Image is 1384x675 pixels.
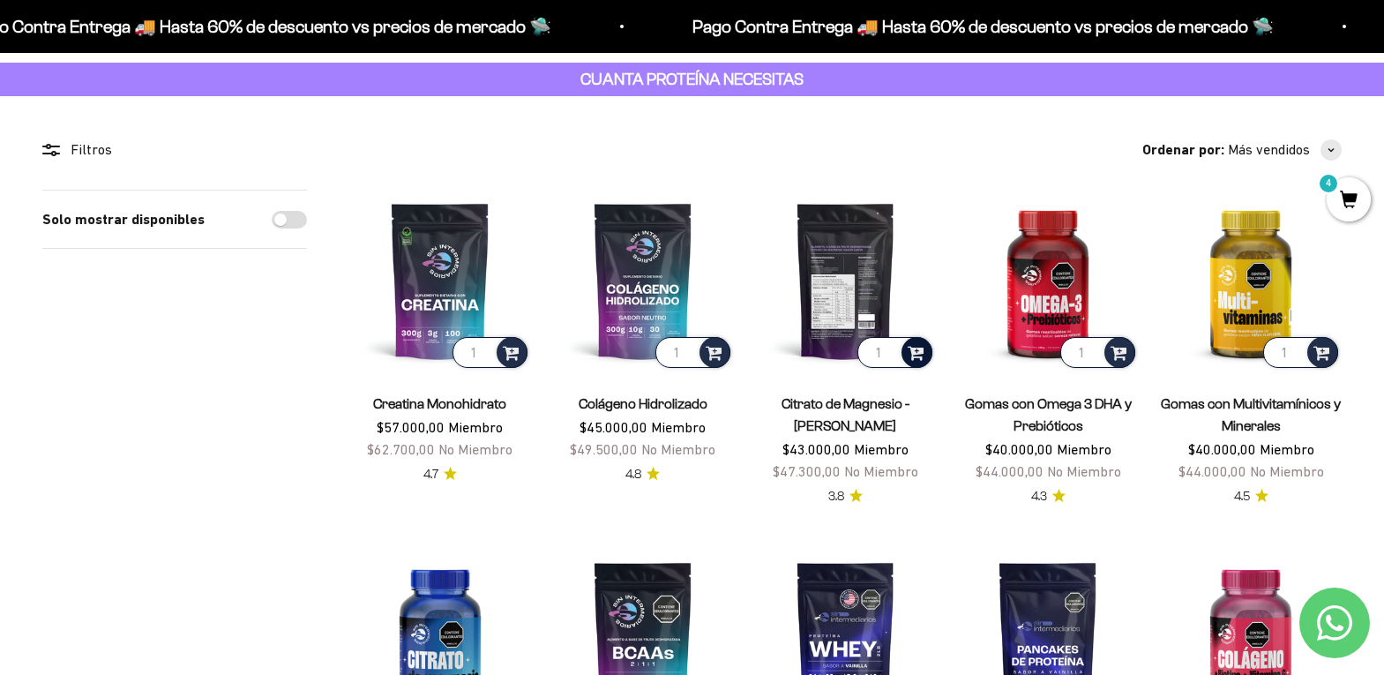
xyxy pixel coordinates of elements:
a: 4 [1327,191,1371,211]
a: Gomas con Omega 3 DHA y Prebióticos [965,396,1132,433]
span: $45.000,00 [580,419,647,435]
span: 4.5 [1234,487,1250,506]
span: $43.000,00 [782,441,850,457]
div: Filtros [42,139,307,161]
a: Creatina Monohidrato [373,396,506,411]
label: Solo mostrar disponibles [42,208,205,231]
span: Ordenar por: [1142,139,1224,161]
span: Miembro [448,419,503,435]
a: Citrato de Magnesio - [PERSON_NAME] [782,396,909,433]
span: Miembro [651,419,706,435]
a: 4.34.3 de 5.0 estrellas [1031,487,1066,506]
span: $44.000,00 [1178,463,1246,479]
span: No Miembro [641,441,715,457]
span: No Miembro [438,441,512,457]
span: $44.000,00 [976,463,1044,479]
span: $57.000,00 [377,419,445,435]
span: 4.7 [423,465,438,484]
span: 4.3 [1031,487,1047,506]
span: $62.700,00 [367,441,435,457]
span: 3.8 [828,487,844,506]
button: Más vendidos [1228,139,1342,161]
span: $47.300,00 [773,463,841,479]
span: No Miembro [1047,463,1121,479]
a: Colágeno Hidrolizado [579,396,707,411]
span: Miembro [1260,441,1314,457]
span: $49.500,00 [570,441,638,457]
span: No Miembro [1250,463,1324,479]
span: $40.000,00 [1188,441,1256,457]
span: $40.000,00 [985,441,1053,457]
a: 4.74.7 de 5.0 estrellas [423,465,457,484]
a: Gomas con Multivitamínicos y Minerales [1161,396,1341,433]
img: Citrato de Magnesio - Sabor Limón [755,190,937,371]
mark: 4 [1318,173,1339,194]
span: Miembro [1057,441,1111,457]
span: Miembro [854,441,909,457]
a: 4.84.8 de 5.0 estrellas [625,465,660,484]
span: 4.8 [625,465,641,484]
p: Pago Contra Entrega 🚚 Hasta 60% de descuento vs precios de mercado 🛸 [691,12,1272,41]
strong: CUANTA PROTEÍNA NECESITAS [580,70,804,88]
a: 3.83.8 de 5.0 estrellas [828,487,863,506]
a: 4.54.5 de 5.0 estrellas [1234,487,1268,506]
span: Más vendidos [1228,139,1310,161]
span: No Miembro [844,463,918,479]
